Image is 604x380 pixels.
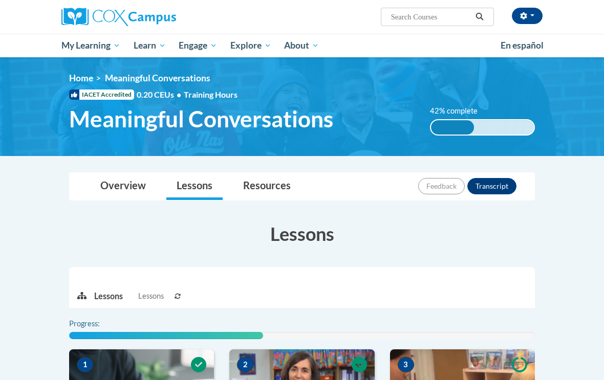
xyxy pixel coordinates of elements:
[166,173,223,200] a: Lessons
[230,39,271,52] span: Explore
[61,8,211,26] a: Cox Campus
[54,34,550,57] div: Main menu
[512,8,543,24] button: Account Settings
[237,357,253,372] span: 2
[69,90,134,100] span: IACET Accredited
[467,178,516,194] button: Transcript
[172,34,224,57] a: Engage
[55,34,127,57] a: My Learning
[501,40,544,51] span: En español
[137,89,184,100] span: 0.20 CEUs
[179,39,217,52] span: Engage
[418,178,465,194] button: Feedback
[69,221,535,247] h3: Lessons
[431,120,474,135] div: 42% complete
[177,90,181,99] span: •
[69,73,93,83] a: Home
[398,357,414,372] span: 3
[430,105,489,117] label: 42% complete
[278,34,326,57] a: About
[184,90,238,99] span: Training Hours
[77,357,93,372] span: 1
[127,34,172,57] a: Learn
[390,11,472,23] input: Search Courses
[69,318,128,329] label: Progress:
[134,39,166,52] span: Learn
[472,11,487,23] button: Search
[233,173,301,200] a: Resources
[90,173,156,200] a: Overview
[61,8,176,26] img: Cox Campus
[69,105,333,132] span: Meaningful Conversations
[94,290,123,302] p: Lessons
[494,35,550,56] a: En español
[224,34,278,57] a: Explore
[61,39,120,52] span: My Learning
[105,73,210,83] span: Meaningful Conversations
[138,290,164,302] span: Lessons
[284,39,319,52] span: About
